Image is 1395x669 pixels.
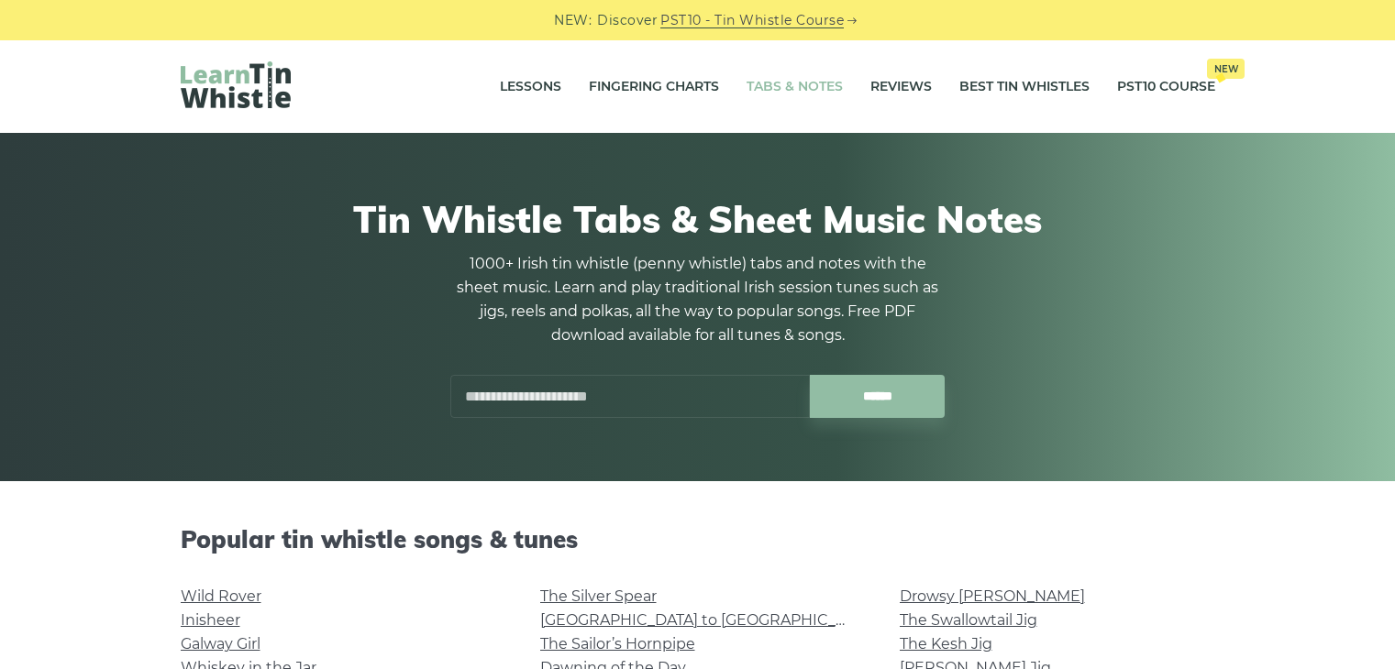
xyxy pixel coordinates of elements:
a: PST10 CourseNew [1117,64,1215,110]
a: [GEOGRAPHIC_DATA] to [GEOGRAPHIC_DATA] [540,611,879,629]
a: The Silver Spear [540,587,657,605]
a: Fingering Charts [589,64,719,110]
a: Inisheer [181,611,240,629]
a: The Swallowtail Jig [900,611,1037,629]
a: Drowsy [PERSON_NAME] [900,587,1085,605]
a: Reviews [870,64,932,110]
a: Tabs & Notes [747,64,843,110]
a: Galway Girl [181,635,260,653]
a: The Kesh Jig [900,635,992,653]
h1: Tin Whistle Tabs & Sheet Music Notes [181,197,1215,241]
a: Best Tin Whistles [959,64,1090,110]
p: 1000+ Irish tin whistle (penny whistle) tabs and notes with the sheet music. Learn and play tradi... [450,252,946,347]
a: Lessons [500,64,561,110]
span: New [1207,59,1245,79]
h2: Popular tin whistle songs & tunes [181,525,1215,554]
a: Wild Rover [181,587,261,605]
img: LearnTinWhistle.com [181,61,291,108]
a: The Sailor’s Hornpipe [540,635,695,653]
